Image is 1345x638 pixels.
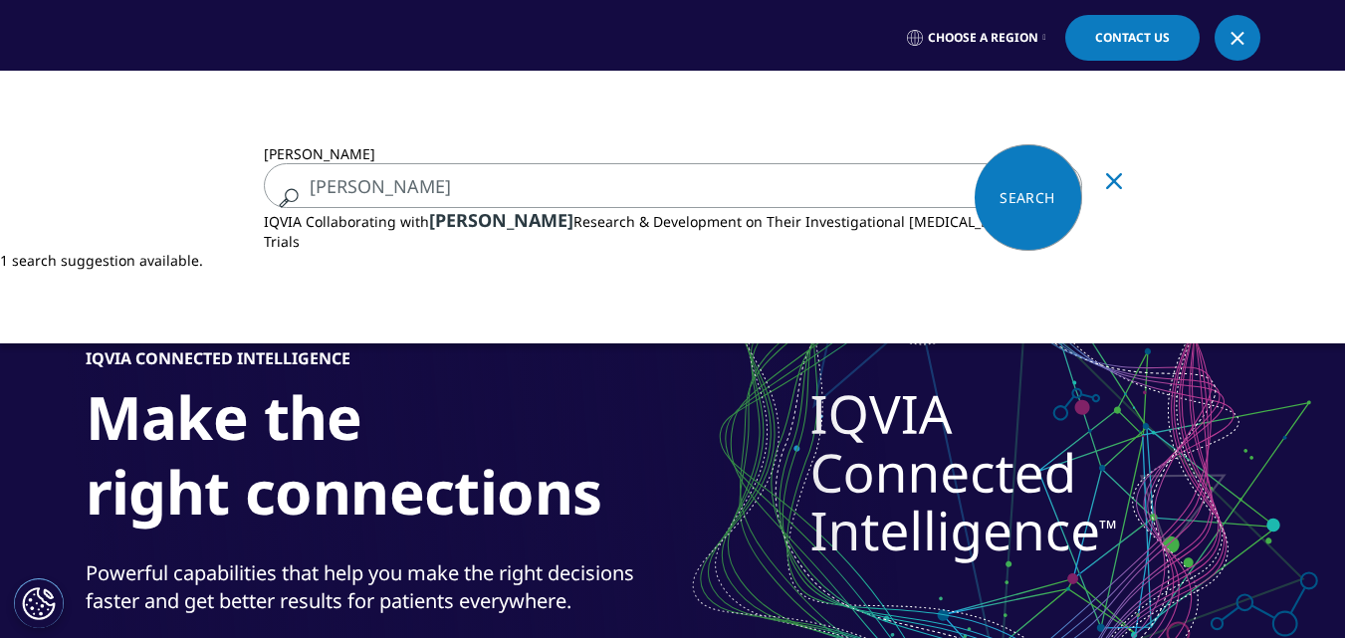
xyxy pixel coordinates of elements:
[253,70,1260,163] nav: Primary
[264,163,1082,208] input: Search
[928,30,1038,46] span: Choose a Region
[264,208,1082,251] div: IQVIA Collaborating with Research & Development on Their Investigational [MEDICAL_DATA] Vaccine T...
[264,144,375,163] span: [PERSON_NAME]
[264,208,1082,251] div: IQVIA Collaborating with Janssen Research & Development on Their Investigational COVID-19 Vaccine...
[1095,32,1170,44] span: Contact Us
[429,208,573,232] span: [PERSON_NAME]
[1065,15,1200,61] a: Contact Us
[264,208,1082,251] div: Search Suggestions
[1106,190,1122,206] div: Clear
[975,144,1082,251] a: Search
[14,578,64,628] button: Configuración de cookies
[1106,173,1122,189] svg: Clear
